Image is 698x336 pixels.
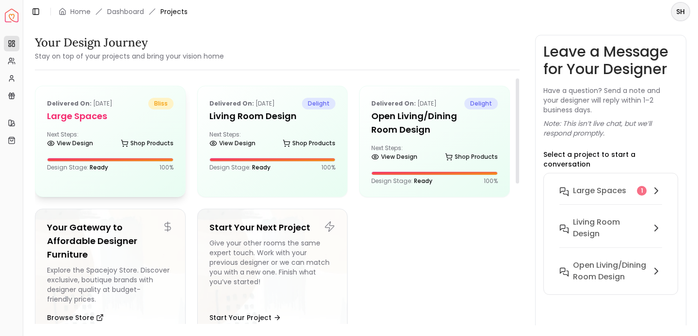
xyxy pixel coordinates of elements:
[47,265,174,304] div: Explore the Spacejoy Store. Discover exclusive, boutique brands with designer quality at budget-f...
[70,7,91,16] a: Home
[573,260,647,283] h6: Open Living/Dining Room Design
[552,256,670,287] button: Open Living/Dining Room Design
[209,308,281,327] button: Start Your Project
[672,3,689,20] span: SH
[464,98,498,109] span: delight
[59,7,188,16] nav: breadcrumb
[283,137,335,150] a: Shop Products
[414,177,432,185] span: Ready
[209,137,255,150] a: View Design
[35,51,224,61] small: Stay on top of your projects and bring your vision home
[371,150,417,164] a: View Design
[209,98,275,109] p: [DATE]
[159,164,174,171] p: 100 %
[47,137,93,150] a: View Design
[637,186,647,196] div: 1
[543,86,678,115] p: Have a question? Send a note and your designer will reply within 1–2 business days.
[671,2,690,21] button: SH
[371,177,432,185] p: Design Stage:
[371,98,437,109] p: [DATE]
[371,109,498,137] h5: Open Living/Dining Room Design
[543,150,678,169] p: Select a project to start a conversation
[445,150,498,164] a: Shop Products
[47,98,112,109] p: [DATE]
[47,109,174,123] h5: Large Spaces
[47,99,92,107] b: Delivered on:
[121,137,174,150] a: Shop Products
[573,216,647,240] h6: Living Room Design
[160,7,188,16] span: Projects
[484,177,498,185] p: 100 %
[573,185,626,197] h6: Large Spaces
[47,308,104,327] button: Browse Store
[148,98,174,109] span: bliss
[209,99,254,107] b: Delivered on:
[47,164,108,171] p: Design Stage:
[209,238,336,304] div: Give your other rooms the same expert touch. Work with your previous designer or we can match you...
[371,144,498,164] div: Next Steps:
[543,43,678,78] h3: Leave a Message for Your Designer
[209,131,336,150] div: Next Steps:
[35,35,224,50] h3: Your Design Journey
[371,99,416,107] b: Delivered on:
[302,98,335,109] span: delight
[543,119,678,138] p: Note: This isn’t live chat, but we’ll respond promptly.
[209,164,270,171] p: Design Stage:
[552,181,670,213] button: Large Spaces1
[47,131,174,150] div: Next Steps:
[107,7,144,16] a: Dashboard
[90,163,108,171] span: Ready
[47,221,174,261] h5: Your Gateway to Affordable Designer Furniture
[5,9,18,22] a: Spacejoy
[209,109,336,123] h5: Living Room Design
[5,9,18,22] img: Spacejoy Logo
[252,163,270,171] span: Ready
[321,164,335,171] p: 100 %
[552,213,670,256] button: Living Room Design
[209,221,336,234] h5: Start Your Next Project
